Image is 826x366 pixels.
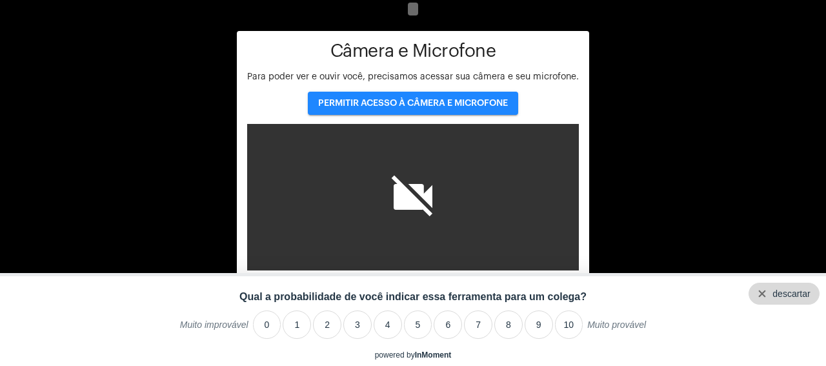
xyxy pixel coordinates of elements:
li: 5 [404,310,432,339]
label: Muito improvável [180,320,248,339]
span: Para poder ver e ouvir você, precisamos acessar sua câmera e seu microfone. [247,72,579,81]
label: Muito provável [587,320,646,339]
li: 10 [555,310,583,339]
a: InMoment [415,351,452,360]
li: 3 [343,310,372,339]
li: 0 [253,310,281,339]
i: videocam_off [387,171,439,223]
li: 4 [374,310,402,339]
div: powered by inmoment [375,351,452,360]
li: 9 [525,310,553,339]
li: 8 [494,310,523,339]
button: PERMITIR ACESSO À CÂMERA E MICROFONE [308,92,518,115]
li: 6 [434,310,462,339]
div: Close survey [749,283,820,305]
div: descartar [772,289,810,299]
h1: Câmera e Microfone [247,41,579,61]
span: PERMITIR ACESSO À CÂMERA E MICROFONE [318,99,508,108]
li: 1 [283,310,311,339]
li: 2 [313,310,341,339]
li: 7 [464,310,492,339]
